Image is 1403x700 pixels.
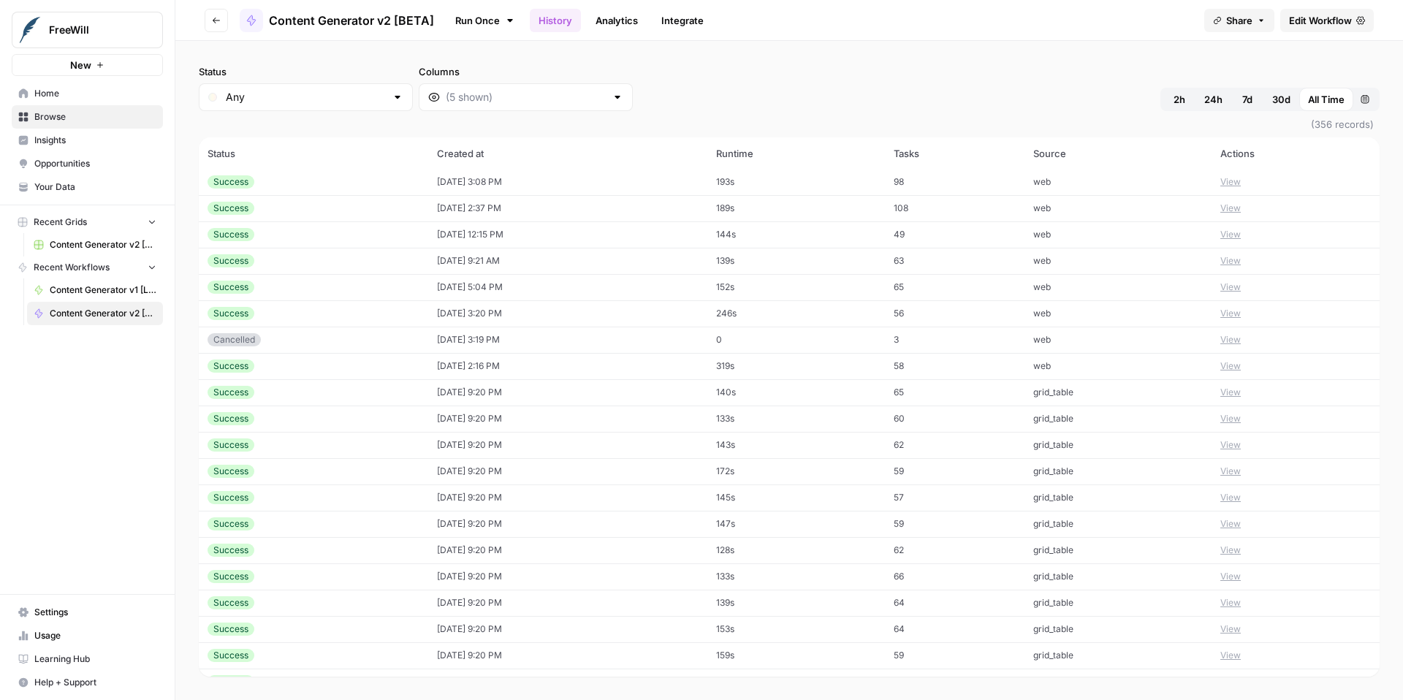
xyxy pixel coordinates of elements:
td: 59 [885,511,1024,537]
div: Success [208,386,254,399]
td: 3 [885,327,1024,353]
button: 30d [1263,88,1299,111]
td: web [1024,353,1212,379]
td: [DATE] 9:20 PM [428,563,707,590]
div: Success [208,649,254,662]
td: [DATE] 9:20 PM [428,379,707,406]
a: Home [12,82,163,105]
th: Actions [1212,137,1380,170]
span: (356 records) [199,111,1380,137]
button: View [1220,596,1241,609]
a: Learning Hub [12,647,163,671]
div: Success [208,438,254,452]
a: Usage [12,624,163,647]
td: 64 [885,616,1024,642]
button: View [1220,675,1241,688]
button: View [1220,544,1241,557]
td: [DATE] 9:20 PM [428,537,707,563]
td: grid_table [1024,537,1212,563]
td: 143s [707,432,885,458]
th: Status [199,137,428,170]
button: View [1220,175,1241,189]
a: Settings [12,601,163,624]
td: 65 [885,379,1024,406]
button: View [1220,333,1241,346]
td: [DATE] 9:20 PM [428,642,707,669]
div: Success [208,675,254,688]
span: Content Generator v2 [BETA] [50,307,156,320]
span: Recent Workflows [34,261,110,274]
button: View [1220,307,1241,320]
td: web [1024,274,1212,300]
td: 98 [885,169,1024,195]
td: grid_table [1024,616,1212,642]
td: web [1024,221,1212,248]
button: View [1220,465,1241,478]
td: 193s [707,169,885,195]
span: Edit Workflow [1289,13,1352,28]
button: View [1220,281,1241,294]
button: View [1220,386,1241,399]
div: Success [208,254,254,267]
span: Content Generator v2 [DRAFT] Test [50,238,156,251]
td: [DATE] 3:20 PM [428,300,707,327]
span: Your Data [34,180,156,194]
th: Source [1024,137,1212,170]
th: Created at [428,137,707,170]
a: Content Generator v2 [DRAFT] Test [27,233,163,256]
td: 145s [707,484,885,511]
button: View [1220,517,1241,530]
a: Insights [12,129,163,152]
span: Recent Grids [34,216,87,229]
td: 62 [885,669,1024,695]
button: View [1220,254,1241,267]
label: Columns [419,64,633,79]
div: Success [208,517,254,530]
td: 64 [885,590,1024,616]
td: [DATE] 3:08 PM [428,169,707,195]
div: Success [208,228,254,241]
td: grid_table [1024,590,1212,616]
td: [DATE] 2:16 PM [428,353,707,379]
td: web [1024,169,1212,195]
td: web [1024,300,1212,327]
span: Settings [34,606,156,619]
button: View [1220,570,1241,583]
button: Workspace: FreeWill [12,12,163,48]
button: Help + Support [12,671,163,694]
button: View [1220,491,1241,504]
td: 139s [707,590,885,616]
td: [DATE] 9:20 PM [428,484,707,511]
input: (5 shown) [446,90,606,104]
button: New [12,54,163,76]
span: 24h [1204,92,1223,107]
label: Status [199,64,413,79]
button: View [1220,649,1241,662]
td: 59 [885,642,1024,669]
a: Edit Workflow [1280,9,1374,32]
td: [DATE] 9:20 PM [428,406,707,432]
span: Home [34,87,156,100]
button: 7d [1231,88,1263,111]
span: 30d [1272,92,1290,107]
td: 63 [885,248,1024,274]
div: Success [208,281,254,294]
button: View [1220,412,1241,425]
td: grid_table [1024,484,1212,511]
div: Success [208,359,254,373]
td: [DATE] 9:20 PM [428,458,707,484]
td: [DATE] 9:20 PM [428,669,707,695]
td: 62 [885,432,1024,458]
td: [DATE] 2:37 PM [428,195,707,221]
td: 49 [885,221,1024,248]
span: 7d [1242,92,1252,107]
td: 128s [707,537,885,563]
a: Content Generator v1 [LIVE] [27,278,163,302]
button: 2h [1163,88,1195,111]
span: 2h [1174,92,1185,107]
a: Run Once [446,8,524,33]
td: grid_table [1024,406,1212,432]
img: FreeWill Logo [17,17,43,43]
a: History [530,9,581,32]
td: 246s [707,300,885,327]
